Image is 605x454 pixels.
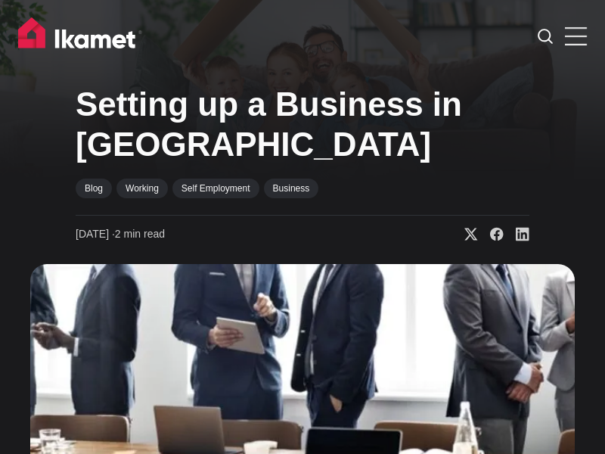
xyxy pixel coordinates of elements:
a: Working [116,179,168,198]
a: Share on X [452,227,478,242]
h1: Setting up a Business in [GEOGRAPHIC_DATA] [76,85,529,165]
a: Blog [76,179,112,198]
span: [DATE] ∙ [76,228,115,240]
time: 2 min read [76,227,165,242]
img: Ikamet home [18,17,142,55]
a: Share on Facebook [478,227,504,242]
a: Business [264,179,319,198]
a: Share on Linkedin [504,227,529,242]
a: Self Employment [172,179,259,198]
